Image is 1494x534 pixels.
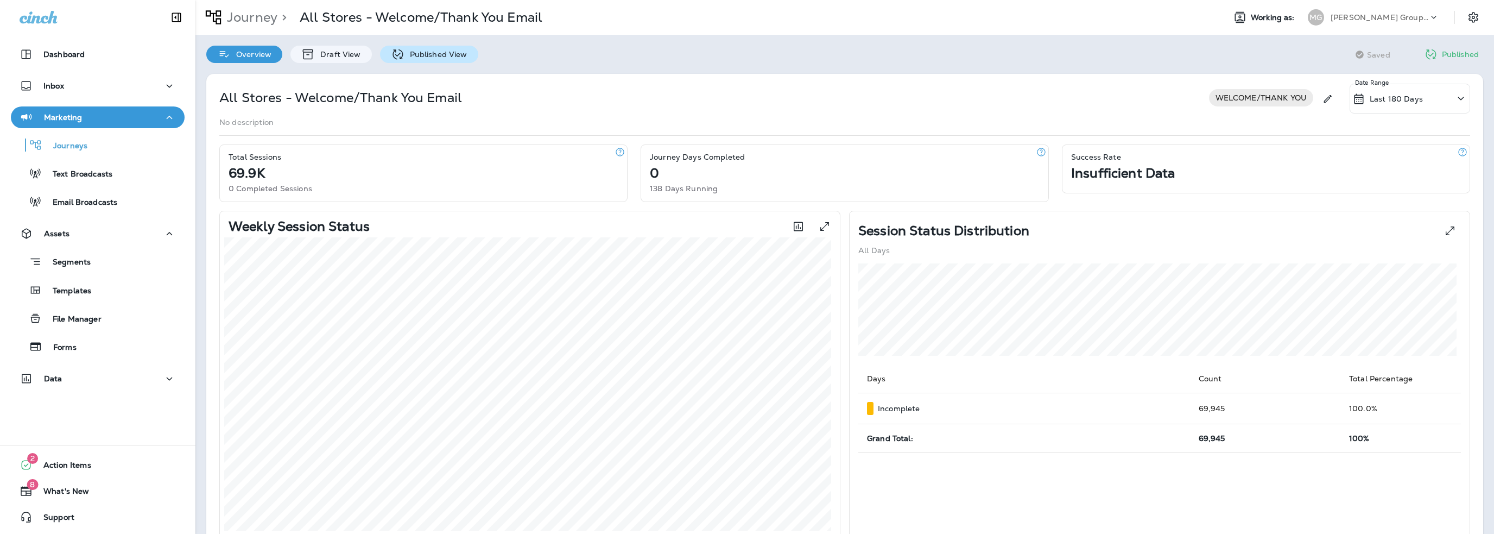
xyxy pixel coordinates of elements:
[229,184,312,193] p: 0 Completed Sessions
[43,50,85,59] p: Dashboard
[33,513,74,526] span: Support
[11,279,185,301] button: Templates
[42,343,77,353] p: Forms
[277,9,287,26] p: >
[1355,78,1390,87] p: Date Range
[229,169,265,178] p: 69.9K
[650,169,659,178] p: 0
[1439,220,1461,242] button: View Pie expanded to full screen
[787,216,809,237] button: Toggle between session count and session percentage
[1251,13,1297,22] span: Working as:
[231,50,271,59] p: Overview
[1209,93,1313,102] span: WELCOME/THANK YOU
[11,307,185,330] button: File Manager
[161,7,192,28] button: Collapse Sidebar
[33,461,91,474] span: Action Items
[11,250,185,273] button: Segments
[11,75,185,97] button: Inbox
[42,198,117,208] p: Email Broadcasts
[1442,50,1479,59] p: Published
[878,404,920,413] p: Incomplete
[11,368,185,389] button: Data
[1308,9,1324,26] div: MG
[44,113,82,122] p: Marketing
[229,222,370,231] p: Weekly Session Status
[223,9,277,26] p: Journey
[229,153,281,161] p: Total Sessions
[1340,393,1461,424] td: 100.0 %
[44,229,69,238] p: Assets
[1071,153,1121,161] p: Success Rate
[1370,95,1423,103] p: Last 180 Days
[1318,84,1338,114] div: Edit
[1331,13,1428,22] p: [PERSON_NAME] Group dba [PERSON_NAME]
[1464,8,1483,27] button: Settings
[11,454,185,476] button: 2Action Items
[1190,393,1341,424] td: 69,945
[27,479,38,490] span: 8
[1071,169,1175,178] p: Insufficient Data
[11,106,185,128] button: Marketing
[11,506,185,528] button: Support
[814,216,835,237] button: View graph expanded to full screen
[11,43,185,65] button: Dashboard
[43,81,64,90] p: Inbox
[42,315,102,325] p: File Manager
[650,153,745,161] p: Journey Days Completed
[27,453,38,464] span: 2
[867,434,913,443] span: Grand Total:
[650,184,718,193] p: 138 Days Running
[858,246,890,255] p: All Days
[42,169,112,180] p: Text Broadcasts
[1190,365,1341,393] th: Count
[300,9,542,26] p: All Stores - Welcome/Thank You Email
[858,365,1190,393] th: Days
[219,118,274,127] p: No description
[315,50,360,59] p: Draft View
[11,162,185,185] button: Text Broadcasts
[404,50,467,59] p: Published View
[1349,434,1370,443] span: 100%
[1199,434,1225,443] span: 69,945
[42,286,91,297] p: Templates
[11,134,185,156] button: Journeys
[11,335,185,358] button: Forms
[219,89,462,106] p: All Stores - Welcome/Thank You Email
[44,374,62,383] p: Data
[33,487,89,500] span: What's New
[1340,365,1461,393] th: Total Percentage
[11,190,185,213] button: Email Broadcasts
[1367,51,1390,59] span: Saved
[42,141,87,152] p: Journeys
[11,223,185,244] button: Assets
[42,257,91,268] p: Segments
[11,480,185,502] button: 8What's New
[858,227,1029,235] p: Session Status Distribution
